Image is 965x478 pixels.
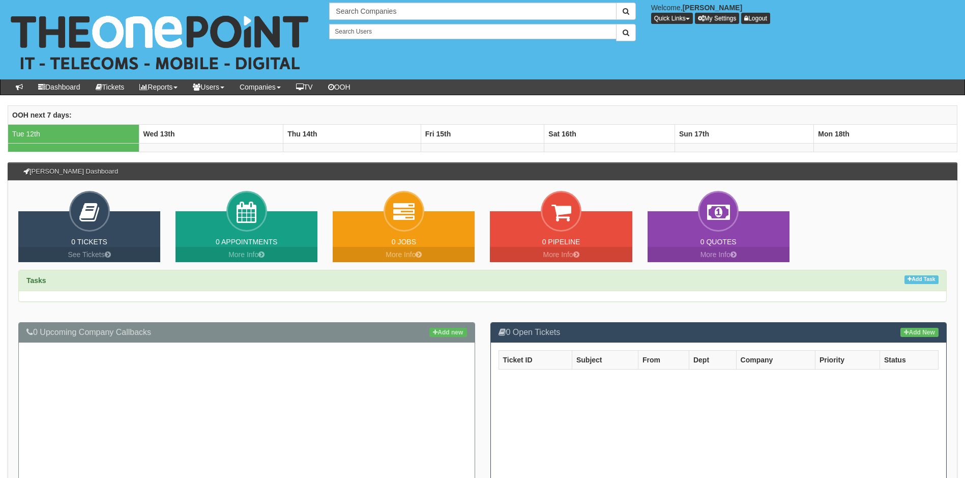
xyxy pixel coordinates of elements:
[421,124,544,143] th: Fri 15th
[31,79,88,95] a: Dashboard
[904,275,939,284] a: Add Task
[283,124,421,143] th: Thu 14th
[429,328,466,337] a: Add new
[700,238,737,246] a: 0 Quotes
[542,238,580,246] a: 0 Pipeline
[26,328,467,337] h3: 0 Upcoming Company Callbacks
[814,124,957,143] th: Mon 18th
[736,350,815,369] th: Company
[329,3,616,20] input: Search Companies
[499,328,939,337] h3: 0 Open Tickets
[8,105,957,124] th: OOH next 7 days:
[18,163,123,180] h3: [PERSON_NAME] Dashboard
[695,13,740,24] a: My Settings
[26,276,46,285] strong: Tasks
[815,350,880,369] th: Priority
[216,238,277,246] a: 0 Appointments
[900,328,939,337] a: Add New
[18,247,160,262] a: See Tickets
[132,79,185,95] a: Reports
[232,79,288,95] a: Companies
[572,350,638,369] th: Subject
[288,79,320,95] a: TV
[499,350,572,369] th: Ticket ID
[544,124,675,143] th: Sat 16th
[644,3,965,24] div: Welcome,
[333,247,475,262] a: More Info
[675,124,813,143] th: Sun 17th
[880,350,938,369] th: Status
[139,124,283,143] th: Wed 13th
[689,350,736,369] th: Dept
[648,247,789,262] a: More Info
[71,238,107,246] a: 0 Tickets
[329,24,616,39] input: Search Users
[651,13,693,24] button: Quick Links
[176,247,317,262] a: More Info
[741,13,770,24] a: Logout
[8,124,139,143] td: Tue 12th
[320,79,358,95] a: OOH
[683,4,742,12] b: [PERSON_NAME]
[392,238,416,246] a: 0 Jobs
[185,79,232,95] a: Users
[490,247,632,262] a: More Info
[88,79,132,95] a: Tickets
[638,350,689,369] th: From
